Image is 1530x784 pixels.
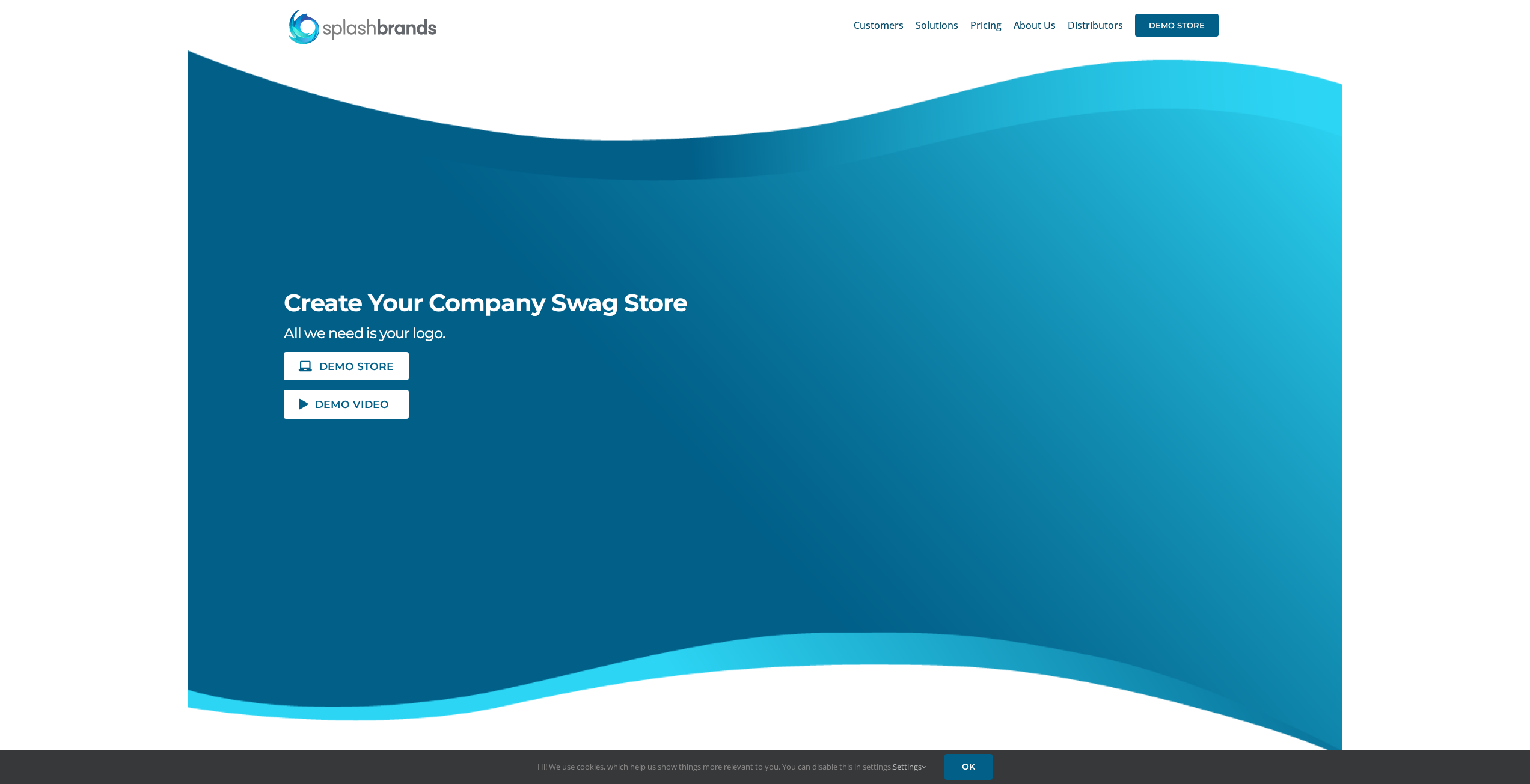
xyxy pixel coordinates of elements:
span: Hi! We use cookies, which help us show things more relevant to you. You can disable this in setti... [537,761,926,772]
img: SplashBrands.com Logo [287,8,438,44]
a: Settings [893,761,926,772]
span: DEMO STORE [319,361,394,371]
span: All we need is your logo. [284,324,445,342]
span: About Us [1014,20,1056,30]
a: Distributors [1068,6,1123,44]
a: Customers [854,6,904,44]
nav: Main Menu [854,6,1219,44]
span: DEMO VIDEO [315,399,389,409]
span: Distributors [1068,20,1123,30]
span: DEMO STORE [1135,14,1219,37]
a: Pricing [970,6,1002,44]
span: Customers [854,20,904,30]
a: OK [944,754,993,780]
span: Create Your Company Swag Store [284,288,687,317]
span: Pricing [970,20,1002,30]
span: Solutions [916,20,958,30]
a: DEMO STORE [284,352,409,380]
a: DEMO STORE [1135,6,1219,44]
